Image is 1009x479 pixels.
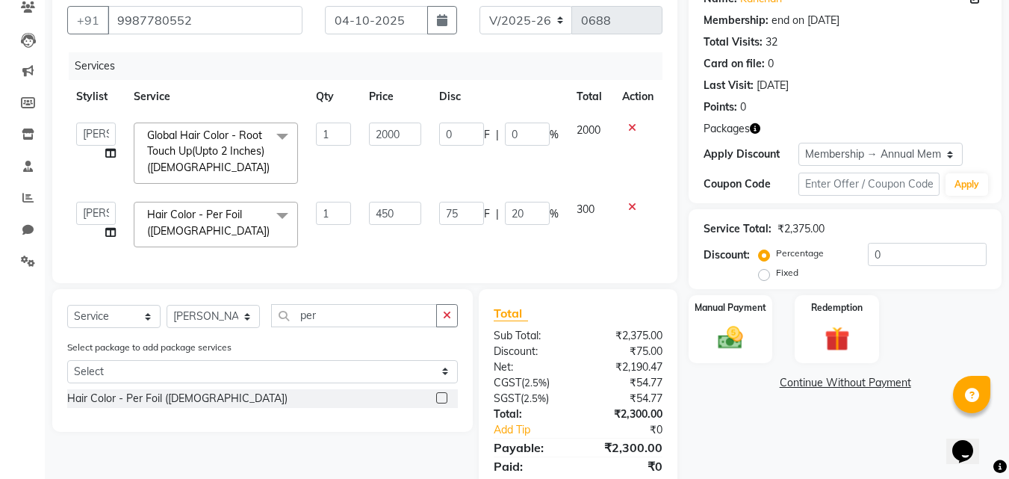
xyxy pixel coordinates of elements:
[482,375,578,391] div: ( )
[578,344,674,359] div: ₹75.00
[482,359,578,375] div: Net:
[777,221,825,237] div: ₹2,375.00
[692,375,999,391] a: Continue Without Payment
[125,80,307,114] th: Service
[482,407,578,422] div: Total:
[578,375,674,391] div: ₹54.77
[946,173,988,196] button: Apply
[776,266,798,279] label: Fixed
[811,301,863,315] label: Redemption
[613,80,662,114] th: Action
[704,146,798,162] div: Apply Discount
[360,80,429,114] th: Price
[766,34,777,50] div: 32
[798,173,940,196] input: Enter Offer / Coupon Code
[577,123,600,137] span: 2000
[757,78,789,93] div: [DATE]
[578,439,674,457] div: ₹2,300.00
[594,422,674,438] div: ₹0
[695,301,766,315] label: Manual Payment
[704,176,798,192] div: Coupon Code
[494,392,521,405] span: SGST
[67,341,232,354] label: Select package to add package services
[550,127,559,143] span: %
[482,422,594,438] a: Add Tip
[484,206,490,222] span: F
[482,439,578,457] div: Payable:
[704,78,754,93] div: Last Visit:
[270,224,276,238] a: x
[270,161,276,174] a: x
[776,247,824,260] label: Percentage
[704,99,737,115] div: Points:
[67,6,109,34] button: +91
[494,306,528,321] span: Total
[69,52,674,80] div: Services
[430,80,568,114] th: Disc
[577,203,594,216] span: 300
[550,206,559,222] span: %
[704,121,750,137] span: Packages
[67,80,125,114] th: Stylist
[704,247,750,263] div: Discount:
[484,127,490,143] span: F
[482,344,578,359] div: Discount:
[704,13,769,28] div: Membership:
[494,376,521,389] span: CGST
[768,56,774,72] div: 0
[496,127,499,143] span: |
[271,304,437,327] input: Search or Scan
[704,56,765,72] div: Card on file:
[147,208,270,237] span: Hair Color - Per Foil ([DEMOGRAPHIC_DATA])
[578,359,674,375] div: ₹2,190.47
[704,34,763,50] div: Total Visits:
[817,324,857,354] img: _gift.svg
[578,407,674,422] div: ₹2,300.00
[307,80,361,114] th: Qty
[740,99,746,115] div: 0
[496,206,499,222] span: |
[524,377,547,389] span: 2.5%
[704,221,772,237] div: Service Total:
[578,457,674,475] div: ₹0
[482,391,578,407] div: ( )
[524,392,546,404] span: 2.5%
[578,391,674,407] div: ₹54.77
[482,457,578,475] div: Paid:
[147,129,270,174] span: Global Hair Color - Root Touch Up(Upto 2 Inches) ([DEMOGRAPHIC_DATA])
[578,328,674,344] div: ₹2,375.00
[568,80,613,114] th: Total
[67,391,288,407] div: Hair Color - Per Foil ([DEMOGRAPHIC_DATA])
[946,419,994,464] iframe: chat widget
[108,6,302,34] input: Search by Name/Mobile/Email/Code
[710,324,751,352] img: _cash.svg
[772,13,839,28] div: end on [DATE]
[482,328,578,344] div: Sub Total:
